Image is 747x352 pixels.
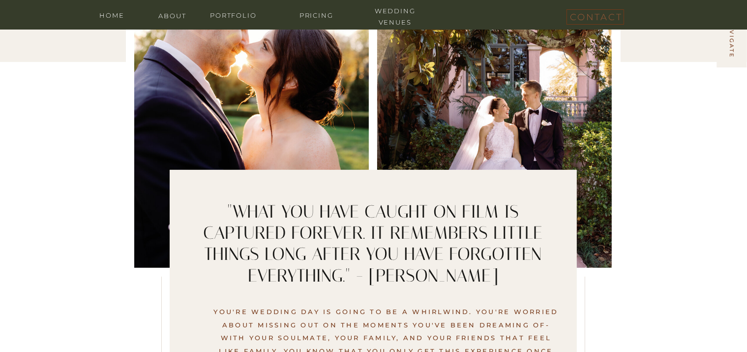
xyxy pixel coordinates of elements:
[189,201,557,286] h2: "WHAT YOU HAVE CAUGHT ON FILM IS CAPTURED FOREVER. IT REMEMBERS LITTLE THINGS LONG AFTER YOU HAVE...
[366,5,425,15] a: wedding venues
[204,10,263,19] a: portfolio
[92,10,132,19] a: home
[727,19,736,63] h1: navigate
[287,10,346,19] a: Pricing
[570,9,620,21] a: contact
[153,10,192,20] a: about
